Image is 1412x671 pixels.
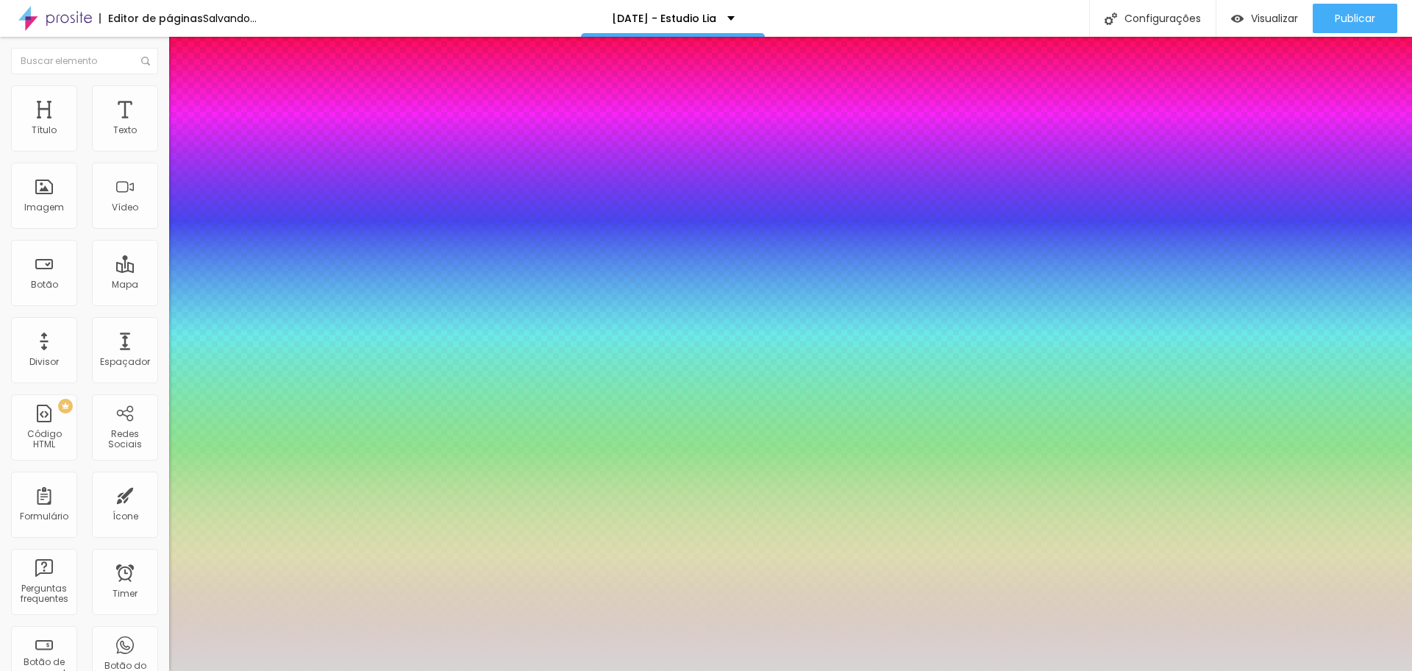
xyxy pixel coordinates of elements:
div: Timer [113,589,138,599]
div: Espaçador [100,357,150,367]
div: Imagem [24,202,64,213]
div: Editor de páginas [99,13,203,24]
div: Título [32,125,57,135]
div: Texto [113,125,137,135]
div: Mapa [112,280,138,290]
div: Vídeo [112,202,138,213]
div: Ícone [113,511,138,522]
button: Visualizar [1216,4,1313,33]
p: [DATE] - Estudio Lia [612,13,716,24]
div: Código HTML [15,429,73,450]
img: view-1.svg [1231,13,1244,25]
img: Icone [141,57,150,65]
span: Publicar [1335,13,1375,24]
div: Salvando... [203,13,257,24]
img: Icone [1105,13,1117,25]
button: Publicar [1313,4,1397,33]
input: Buscar elemento [11,48,158,74]
div: Botão [31,280,58,290]
div: Perguntas frequentes [15,583,73,605]
div: Redes Sociais [96,429,154,450]
span: Visualizar [1251,13,1298,24]
div: Divisor [29,357,59,367]
div: Formulário [20,511,68,522]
